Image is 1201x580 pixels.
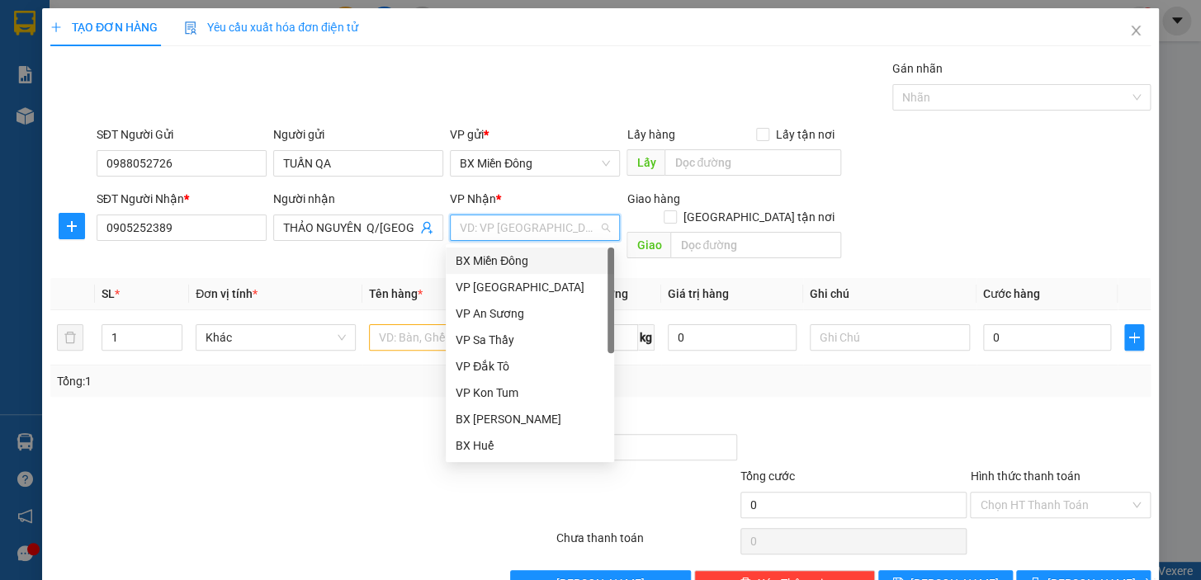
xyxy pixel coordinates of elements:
div: VP Kon Tum [446,380,614,406]
span: DĐ: [141,97,165,114]
div: Người gửi [273,125,443,144]
div: VP [GEOGRAPHIC_DATA] [456,278,604,296]
span: Yêu cầu xuất hóa đơn điện tử [184,21,358,34]
span: Tổng cước [740,469,795,483]
div: BX Miền Đông [456,252,604,270]
div: BX Phạm Văn Đồng [446,406,614,432]
span: kg [638,324,655,351]
div: VP An Sương [456,304,604,323]
span: Giao [627,232,670,258]
span: Gửi: [14,16,40,33]
span: plus [1125,331,1143,344]
span: [PERSON_NAME] [141,115,329,144]
div: BX [PERSON_NAME] [141,14,329,54]
div: VP Sa Thầy [456,331,604,349]
span: user-add [420,221,433,234]
span: plus [50,21,62,33]
input: Dọc đường [664,149,841,176]
div: VP Kon Tum [456,384,604,402]
span: Lấy tận nơi [769,125,841,144]
span: Lấy hàng [627,128,674,141]
div: VP Đà Nẵng [446,274,614,300]
button: Close [1113,8,1159,54]
div: VP gửi [450,125,620,144]
span: Giá trị hàng [668,287,729,300]
span: Giao hàng [627,192,679,205]
span: Cước hàng [983,287,1040,300]
div: C TRAM [14,54,130,73]
span: Nhận: [141,16,181,33]
input: Ghi Chú [810,324,970,351]
button: plus [59,213,85,239]
span: BX Miền Đông [460,151,610,176]
th: Ghi chú [803,278,976,310]
div: Y.GAK [141,54,329,73]
button: delete [57,324,83,351]
div: Người nhận [273,190,443,208]
div: 0901900282 [14,73,130,97]
div: BX Miền Đông [14,14,130,54]
button: plus [1124,324,1144,351]
span: TẠO ĐƠN HÀNG [50,21,158,34]
span: Đơn vị tính [196,287,258,300]
div: BX Huế [456,436,604,455]
div: BX [PERSON_NAME] [456,410,604,428]
span: close [1129,24,1142,37]
span: plus [59,219,84,233]
span: SL [102,287,115,300]
div: SĐT Người Nhận [97,190,267,208]
label: Gán nhãn [892,62,943,75]
div: VP Sa Thầy [446,327,614,353]
div: SĐT Người Gửi [97,125,267,144]
span: VP Nhận [450,192,496,205]
span: Lấy [627,149,664,176]
img: icon [184,21,197,35]
div: Tổng: 1 [57,372,465,390]
input: 0 [668,324,797,351]
div: VP Đắk Tô [456,357,604,375]
input: VD: Bàn, Ghế [369,324,529,351]
input: Dọc đường [670,232,841,258]
span: Khác [206,325,346,350]
div: BX Huế [446,432,614,459]
span: [GEOGRAPHIC_DATA] tận nơi [677,208,841,226]
label: Hình thức thanh toán [970,469,1080,483]
span: Tên hàng [369,287,423,300]
div: VP An Sương [446,300,614,327]
div: 0339752632 [141,73,329,97]
div: VP Đắk Tô [446,353,614,380]
div: Chưa thanh toán [555,529,739,558]
div: BX Miền Đông [446,248,614,274]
